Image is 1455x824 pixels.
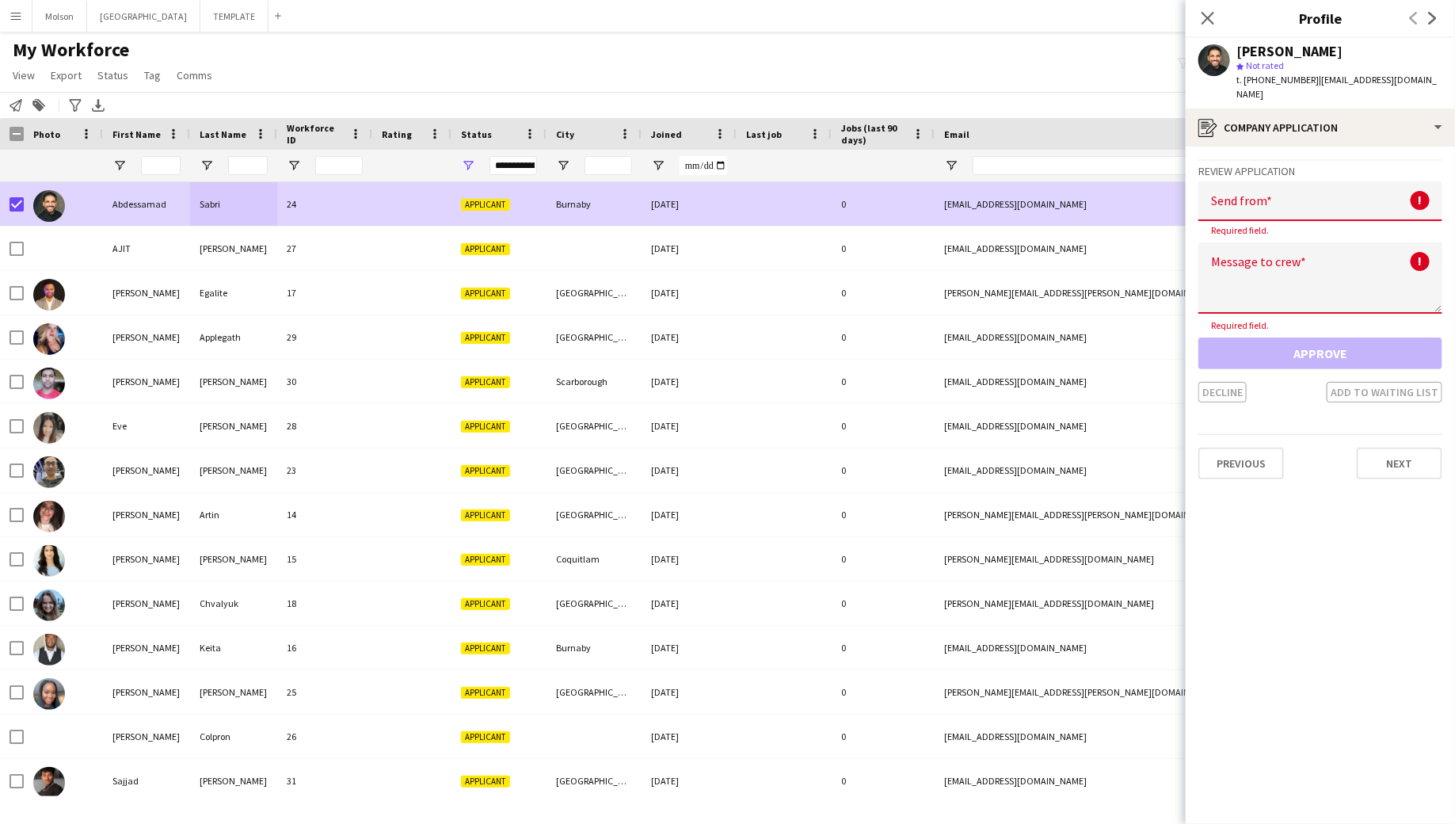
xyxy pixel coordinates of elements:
input: Email Filter Input [973,156,1242,175]
div: 26 [277,715,372,758]
div: 0 [832,759,935,803]
span: My Workforce [13,38,129,62]
input: Workforce ID Filter Input [315,156,363,175]
div: [PERSON_NAME][EMAIL_ADDRESS][PERSON_NAME][DOMAIN_NAME] [935,493,1251,536]
div: [GEOGRAPHIC_DATA][PERSON_NAME] [547,404,642,448]
button: Open Filter Menu [287,158,301,173]
a: Export [44,65,88,86]
input: City Filter Input [585,156,632,175]
div: [PERSON_NAME] [190,227,277,270]
img: Michael Keita [33,634,65,666]
div: 25 [277,670,372,714]
img: Jeff Lee [33,456,65,488]
div: Abdessamad [103,182,190,226]
div: 23 [277,448,372,492]
div: [PERSON_NAME] [103,715,190,758]
img: Eve DeLaRosa [33,412,65,444]
div: [PERSON_NAME][EMAIL_ADDRESS][PERSON_NAME][DOMAIN_NAME] [935,670,1251,714]
span: | [EMAIL_ADDRESS][DOMAIN_NAME] [1236,74,1437,100]
span: Applicant [461,776,510,788]
button: Molson [32,1,87,32]
span: Applicant [461,509,510,521]
div: [EMAIL_ADDRESS][DOMAIN_NAME] [935,715,1251,758]
span: Tag [144,68,161,82]
div: [EMAIL_ADDRESS][DOMAIN_NAME] [935,227,1251,270]
span: Applicant [461,288,510,299]
a: Tag [138,65,167,86]
span: Email [944,128,969,140]
div: Coquitlam [547,537,642,581]
div: 0 [832,315,935,359]
img: Nickesha McFarlane [33,678,65,710]
div: [PERSON_NAME] [103,626,190,669]
span: Required field. [1198,224,1282,236]
div: [EMAIL_ADDRESS][DOMAIN_NAME] [935,759,1251,803]
div: 0 [832,227,935,270]
img: Alan-Michael Egalite [33,279,65,311]
a: View [6,65,41,86]
div: [DATE] [642,360,737,403]
div: [PERSON_NAME] [190,537,277,581]
h3: Profile [1186,8,1455,29]
div: [DATE] [642,227,737,270]
div: [PERSON_NAME] [103,271,190,315]
button: Open Filter Menu [651,158,665,173]
app-action-btn: Advanced filters [66,96,85,115]
div: [PERSON_NAME][EMAIL_ADDRESS][PERSON_NAME][DOMAIN_NAME] [935,271,1251,315]
input: First Name Filter Input [141,156,181,175]
input: Last Name Filter Input [228,156,268,175]
div: [PERSON_NAME] [190,759,277,803]
span: Applicant [461,643,510,654]
span: Rating [382,128,412,140]
span: Applicant [461,421,510,433]
div: 15 [277,537,372,581]
img: Sajjad Pirani [33,767,65,799]
div: Colpron [190,715,277,758]
img: Dhruv Patel [33,368,65,399]
img: Abdessamad Sabri [33,190,65,222]
div: [DATE] [642,626,737,669]
div: Sajjad [103,759,190,803]
h3: Review Application [1198,164,1442,178]
div: Company application [1186,109,1455,147]
div: [GEOGRAPHIC_DATA] [547,315,642,359]
div: [PERSON_NAME] [103,493,190,536]
div: [DATE] [642,537,737,581]
span: Status [461,128,492,140]
span: Applicant [461,376,510,388]
div: 0 [832,448,935,492]
app-action-btn: Export XLSX [89,96,108,115]
div: 14 [277,493,372,536]
div: [PERSON_NAME] [190,360,277,403]
span: Workforce ID [287,122,344,146]
span: Applicant [461,243,510,255]
div: 27 [277,227,372,270]
div: 0 [832,271,935,315]
div: [PERSON_NAME] [190,448,277,492]
div: [EMAIL_ADDRESS][DOMAIN_NAME] [935,448,1251,492]
button: Open Filter Menu [944,158,958,173]
div: [DATE] [642,493,737,536]
div: 29 [277,315,372,359]
span: Applicant [461,687,510,699]
div: Artin [190,493,277,536]
div: [PERSON_NAME] [103,670,190,714]
div: [EMAIL_ADDRESS][DOMAIN_NAME] [935,626,1251,669]
img: julie Artin [33,501,65,532]
div: [EMAIL_ADDRESS][DOMAIN_NAME] [935,182,1251,226]
span: Jobs (last 90 days) [841,122,906,146]
img: Cindy Applegath [33,323,65,355]
button: Open Filter Menu [461,158,475,173]
div: [PERSON_NAME][EMAIL_ADDRESS][DOMAIN_NAME] [935,582,1251,625]
div: 0 [832,360,935,403]
div: [DATE] [642,670,737,714]
div: 0 [832,626,935,669]
span: City [556,128,574,140]
div: 0 [832,537,935,581]
span: Applicant [461,554,510,566]
div: [DATE] [642,182,737,226]
div: [DATE] [642,759,737,803]
a: Status [91,65,135,86]
div: [PERSON_NAME] [190,670,277,714]
span: Applicant [461,465,510,477]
